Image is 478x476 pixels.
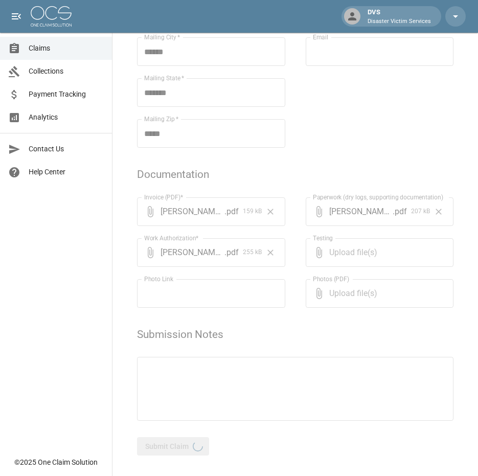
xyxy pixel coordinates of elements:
[313,275,349,283] label: Photos (PDF)
[368,17,431,26] p: Disaster Victim Services
[6,6,27,27] button: open drawer
[31,6,72,27] img: ocs-logo-white-transparent.png
[29,89,104,100] span: Payment Tracking
[144,275,173,283] label: Photo Link
[29,43,104,54] span: Claims
[29,144,104,154] span: Contact Us
[29,167,104,177] span: Help Center
[313,33,328,41] label: Email
[144,115,179,123] label: Mailing Zip
[313,193,443,201] label: Paperwork (dry logs, supporting documentation)
[313,234,333,242] label: Testing
[144,33,180,41] label: Mailing City
[144,234,199,242] label: Work Authorization*
[29,112,104,123] span: Analytics
[14,457,98,467] div: © 2025 One Claim Solution
[363,7,435,26] div: DVS
[29,66,104,77] span: Collections
[144,193,184,201] label: Invoice (PDF)*
[144,74,184,82] label: Mailing State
